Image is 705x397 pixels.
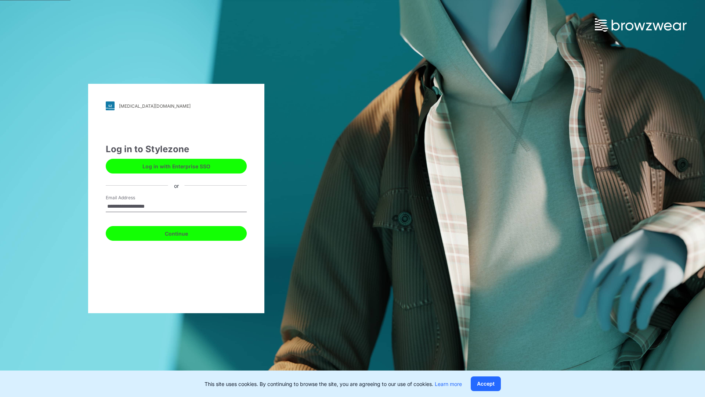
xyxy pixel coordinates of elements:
p: This site uses cookies. By continuing to browse the site, you are agreeing to our use of cookies. [205,380,462,388]
div: [MEDICAL_DATA][DOMAIN_NAME] [119,103,191,109]
div: or [168,182,185,189]
a: [MEDICAL_DATA][DOMAIN_NAME] [106,101,247,110]
a: Learn more [435,381,462,387]
label: Email Address [106,194,157,201]
img: browzwear-logo.73288ffb.svg [595,18,687,32]
button: Accept [471,376,501,391]
button: Continue [106,226,247,241]
button: Log in with Enterprise SSO [106,159,247,174]
img: svg+xml;base64,PHN2ZyB3aWR0aD0iMjgiIGhlaWdodD0iMjgiIHZpZXdCb3g9IjAgMCAyOCAyOCIgZmlsbD0ibm9uZSIgeG... [106,101,115,110]
div: Log in to Stylezone [106,143,247,156]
